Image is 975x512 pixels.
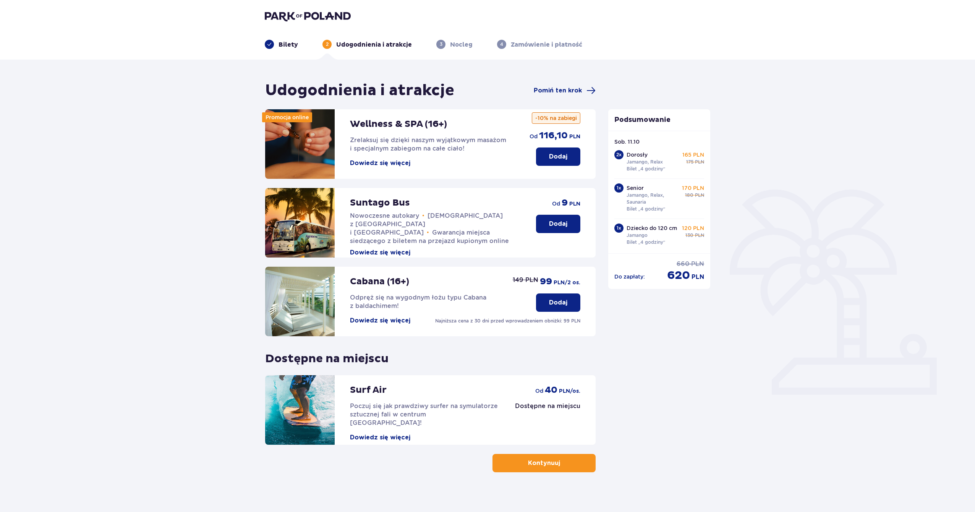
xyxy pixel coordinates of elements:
[691,260,704,268] span: PLN
[627,151,648,159] p: Dorosły
[627,206,666,212] p: Bilet „4 godziny”
[440,41,442,48] p: 3
[336,41,412,49] p: Udogodnienia i atrakcje
[536,293,580,312] button: Dodaj
[350,248,410,257] button: Dowiedz się więcej
[262,112,312,122] div: Promocja online
[539,130,568,141] span: 116,10
[265,188,335,258] img: attraction
[265,11,351,21] img: Park of Poland logo
[549,298,567,307] p: Dodaj
[532,112,580,124] p: -10% na zabiegi
[511,41,582,49] p: Zamówienie i płatność
[686,159,693,165] span: 175
[350,276,409,287] p: Cabana (16+)
[682,224,704,232] p: 120 PLN
[614,150,624,159] div: 2 x
[695,232,704,239] span: PLN
[614,273,645,280] p: Do zapłaty :
[326,41,329,48] p: 2
[497,40,582,49] div: 4Zamówienie i płatność
[350,384,387,396] p: Surf Air
[265,345,389,366] p: Dostępne na miejscu
[422,212,424,220] span: •
[614,224,624,233] div: 1 x
[627,239,666,246] p: Bilet „4 godziny”
[559,387,580,395] span: PLN /os.
[350,402,498,426] span: Poczuj się jak prawdziwy surfer na symulatorze sztucznej fali w centrum [GEOGRAPHIC_DATA]!
[265,267,335,336] img: attraction
[350,212,503,236] span: [DEMOGRAPHIC_DATA] z [GEOGRAPHIC_DATA] i [GEOGRAPHIC_DATA]
[682,184,704,192] p: 170 PLN
[513,276,538,284] p: 149 PLN
[265,40,298,49] div: Bilety
[685,192,693,199] span: 180
[436,40,473,49] div: 3Nocleg
[450,41,473,49] p: Nocleg
[530,133,538,140] span: od
[549,152,567,161] p: Dodaj
[552,200,560,207] span: od
[536,147,580,166] button: Dodaj
[627,192,679,206] p: Jamango, Relax, Saunaria
[500,41,503,48] p: 4
[322,40,412,49] div: 2Udogodnienia i atrakcje
[627,224,677,232] p: Dziecko do 120 cm
[528,459,560,467] p: Kontynuuj
[549,220,567,228] p: Dodaj
[682,151,704,159] p: 165 PLN
[536,215,580,233] button: Dodaj
[350,136,506,152] span: Zrelaksuj się dzięki naszym wyjątkowym masażom i specjalnym zabiegom na całe ciało!
[627,159,663,165] p: Jamango, Relax
[692,273,704,281] span: PLN
[685,232,693,239] span: 130
[535,387,543,395] span: od
[614,183,624,193] div: 1 x
[627,165,666,172] p: Bilet „4 godziny”
[265,81,454,100] h1: Udogodnienia i atrakcje
[554,279,580,287] span: PLN /2 os.
[534,86,582,95] span: Pomiń ten krok
[608,115,711,125] p: Podsumowanie
[695,159,704,165] span: PLN
[350,294,486,309] span: Odpręż się na wygodnym łożu typu Cabana z baldachimem!
[279,41,298,49] p: Bilety
[350,159,410,167] button: Dowiedz się więcej
[545,384,557,396] span: 40
[627,232,648,239] p: Jamango
[350,433,410,442] button: Dowiedz się więcej
[350,212,419,219] span: Nowoczesne autokary
[435,318,580,324] p: Najniższa cena z 30 dni przed wprowadzeniem obniżki: 99 PLN
[350,118,447,130] p: Wellness & SPA (16+)
[695,192,704,199] span: PLN
[627,184,644,192] p: Senior
[515,402,580,410] p: Dostępne na miejscu
[350,197,410,209] p: Suntago Bus
[427,229,429,237] span: •
[562,197,568,209] span: 9
[569,133,580,141] span: PLN
[265,375,335,445] img: attraction
[534,86,596,95] a: Pomiń ten krok
[569,200,580,208] span: PLN
[350,316,410,325] button: Dowiedz się więcej
[492,454,596,472] button: Kontynuuj
[265,109,335,179] img: attraction
[614,138,640,146] p: Sob. 11.10
[677,260,690,268] span: 660
[540,276,552,287] span: 99
[667,268,690,283] span: 620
